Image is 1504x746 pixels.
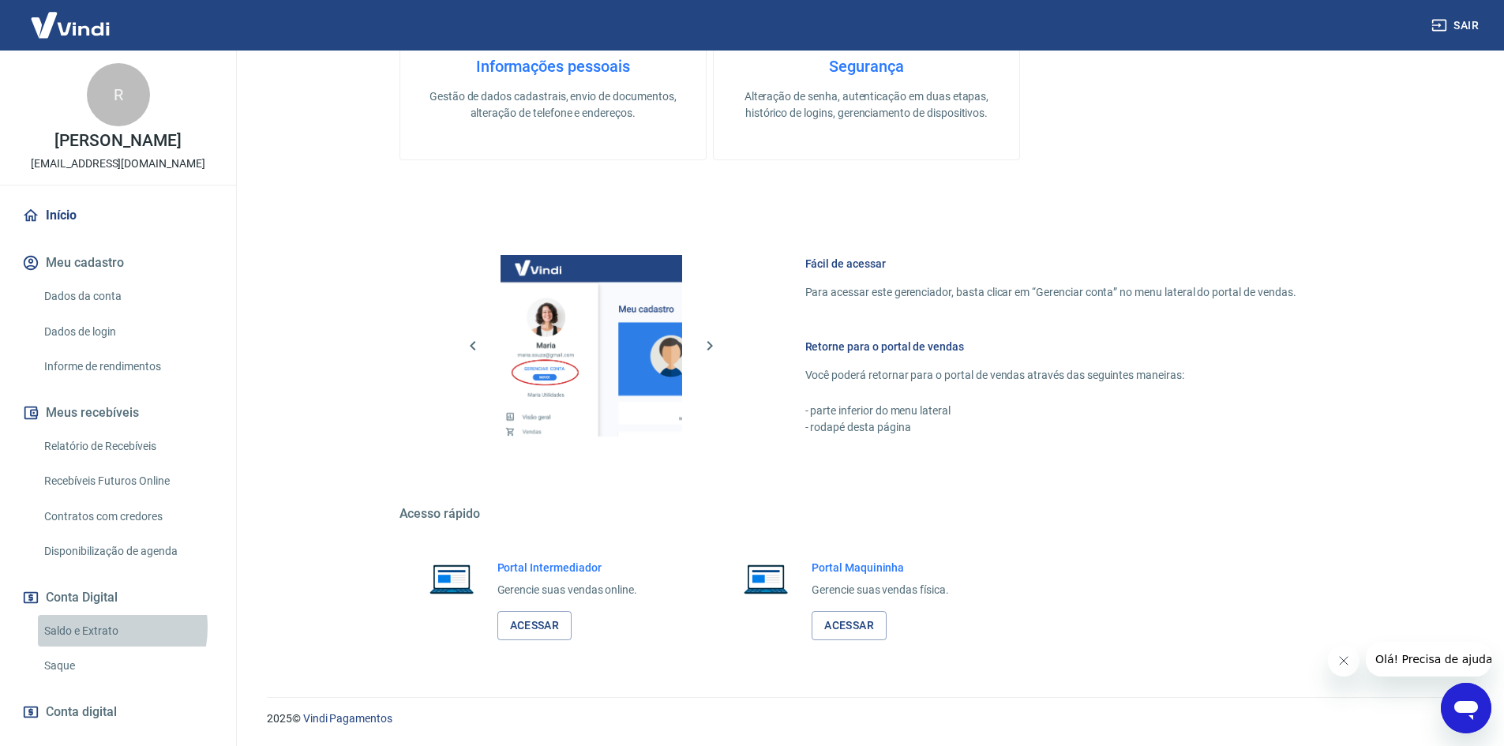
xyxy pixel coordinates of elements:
[426,57,681,76] h4: Informações pessoais
[19,695,217,729] a: Conta digital
[418,560,485,598] img: Imagem de um notebook aberto
[19,395,217,430] button: Meus recebíveis
[812,582,949,598] p: Gerencie suas vendas física.
[739,57,994,76] h4: Segurança
[1441,683,1491,733] iframe: Botão para abrir a janela de mensagens
[501,255,682,437] img: Imagem da dashboard mostrando o botão de gerenciar conta na sidebar no lado esquerdo
[38,535,217,568] a: Disponibilização de agenda
[19,246,217,280] button: Meu cadastro
[38,615,217,647] a: Saldo e Extrato
[31,156,205,172] p: [EMAIL_ADDRESS][DOMAIN_NAME]
[303,712,392,725] a: Vindi Pagamentos
[1428,11,1485,40] button: Sair
[19,580,217,615] button: Conta Digital
[19,198,217,233] a: Início
[38,280,217,313] a: Dados da conta
[38,650,217,682] a: Saque
[87,63,150,126] div: R
[38,430,217,463] a: Relatório de Recebíveis
[1366,642,1491,677] iframe: Mensagem da empresa
[38,500,217,533] a: Contratos com credores
[1328,645,1360,677] iframe: Fechar mensagem
[9,11,133,24] span: Olá! Precisa de ajuda?
[19,1,122,49] img: Vindi
[805,284,1296,301] p: Para acessar este gerenciador, basta clicar em “Gerenciar conta” no menu lateral do portal de ven...
[267,710,1466,727] p: 2025 ©
[812,611,887,640] a: Acessar
[497,560,638,575] h6: Portal Intermediador
[38,351,217,383] a: Informe de rendimentos
[812,560,949,575] h6: Portal Maquininha
[426,88,681,122] p: Gestão de dados cadastrais, envio de documentos, alteração de telefone e endereços.
[54,133,181,149] p: [PERSON_NAME]
[805,339,1296,354] h6: Retorne para o portal de vendas
[733,560,799,598] img: Imagem de um notebook aberto
[805,256,1296,272] h6: Fácil de acessar
[739,88,994,122] p: Alteração de senha, autenticação em duas etapas, histórico de logins, gerenciamento de dispositivos.
[497,582,638,598] p: Gerencie suas vendas online.
[805,403,1296,419] p: - parte inferior do menu lateral
[38,465,217,497] a: Recebíveis Futuros Online
[38,316,217,348] a: Dados de login
[805,419,1296,436] p: - rodapé desta página
[805,367,1296,384] p: Você poderá retornar para o portal de vendas através das seguintes maneiras:
[497,611,572,640] a: Acessar
[46,701,117,723] span: Conta digital
[399,506,1334,522] h5: Acesso rápido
